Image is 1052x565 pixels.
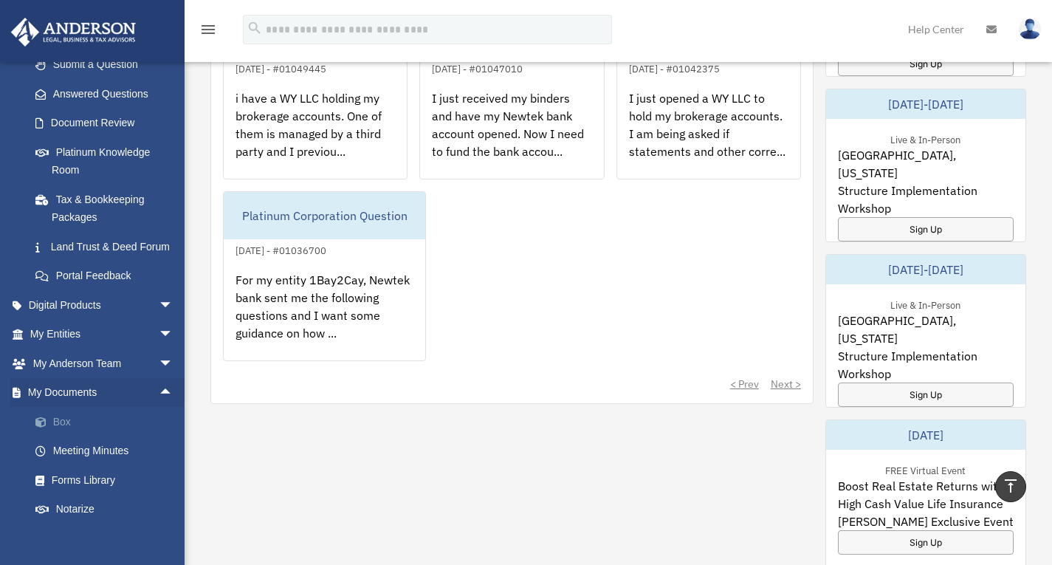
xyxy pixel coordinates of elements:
[21,109,196,138] a: Document Review
[838,347,1014,383] span: Structure Implementation Workshop
[21,185,196,232] a: Tax & Bookkeeping Packages
[21,465,196,495] a: Forms Library
[159,349,188,379] span: arrow_drop_down
[879,131,972,146] div: Live & In-Person
[21,232,196,261] a: Land Trust & Deed Forum
[21,436,196,466] a: Meeting Minutes
[224,60,338,75] div: [DATE] - #01049445
[873,462,977,477] div: FREE Virtual Event
[10,378,196,408] a: My Documentsarrow_drop_up
[616,10,801,179] a: Platinum LLC Question[DATE] - #01042375I just opened a WY LLC to hold my brokerage accounts. I am...
[10,349,196,378] a: My Anderson Teamarrow_drop_down
[7,18,140,47] img: Anderson Advisors Platinum Portal
[617,78,800,193] div: I just opened a WY LLC to hold my brokerage accounts. I am being asked if statements and other co...
[838,182,1014,217] span: Structure Implementation Workshop
[1002,477,1020,495] i: vertical_align_top
[21,495,196,524] a: Notarize
[826,255,1025,284] div: [DATE]-[DATE]
[224,242,338,257] div: [DATE] - #01036700
[21,261,196,291] a: Portal Feedback
[159,290,188,321] span: arrow_drop_down
[838,530,1014,555] a: Sign Up
[21,50,196,80] a: Submit a Question
[159,320,188,350] span: arrow_drop_down
[1019,18,1041,40] img: User Pic
[223,191,426,361] a: Platinum Corporation Question[DATE] - #01036700For my entity 1Bay2Cay, Newtek bank sent me the fo...
[838,217,1014,242] a: Sign Up
[826,89,1025,119] div: [DATE]-[DATE]
[159,378,188,408] span: arrow_drop_up
[224,78,407,193] div: i have a WY LLC holding my brokerage accounts. One of them is managed by a third party and I prev...
[419,10,604,179] a: Platinum LLC Question[DATE] - #01047010I just received my binders and have my Newtek bank account...
[879,296,972,312] div: Live & In-Person
[21,137,196,185] a: Platinum Knowledge Room
[838,383,1014,407] a: Sign Up
[420,78,603,193] div: I just received my binders and have my Newtek bank account opened. Now I need to fund the bank ac...
[199,21,217,38] i: menu
[247,20,263,36] i: search
[10,290,196,320] a: Digital Productsarrow_drop_down
[10,320,196,349] a: My Entitiesarrow_drop_down
[838,513,1014,530] span: [PERSON_NAME] Exclusive Event
[21,407,196,436] a: Box
[838,52,1014,76] a: Sign Up
[223,10,408,179] a: Platinum Bookkeeping Question[DATE] - #01049445i have a WY LLC holding my brokerage accounts. One...
[826,420,1025,450] div: [DATE]
[617,60,732,75] div: [DATE] - #01042375
[224,192,425,239] div: Platinum Corporation Question
[995,471,1026,502] a: vertical_align_top
[838,312,1014,347] span: [GEOGRAPHIC_DATA], [US_STATE]
[838,477,1014,513] span: Boost Real Estate Returns with High Cash Value Life Insurance
[838,146,1014,182] span: [GEOGRAPHIC_DATA], [US_STATE]
[224,259,425,374] div: For my entity 1Bay2Cay, Newtek bank sent me the following questions and I want some guidance on h...
[420,60,534,75] div: [DATE] - #01047010
[199,26,217,38] a: menu
[21,79,196,109] a: Answered Questions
